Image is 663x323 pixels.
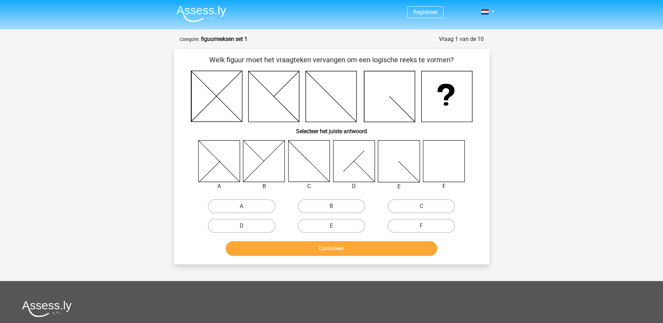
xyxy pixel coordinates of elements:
[193,182,246,191] div: A
[201,36,247,42] strong: figuurreeksen set 1
[328,182,381,191] div: D
[388,199,455,213] label: C
[283,182,336,191] div: C
[185,55,478,65] p: Welk figuur moet het vraagteken vervangen om een logische reeks te vormen?
[176,6,226,22] img: Assessly
[439,35,484,43] div: Vraag 1 van de 10
[418,182,470,191] div: F
[208,219,275,233] label: D
[22,301,72,317] img: Assessly logo
[238,182,290,191] div: B
[373,182,425,191] div: E
[180,37,200,42] small: Categorie:
[388,219,455,233] label: F
[226,241,437,256] button: Controleer
[185,122,478,135] h6: Selecteer het juiste antwoord
[413,9,438,15] a: Registreer
[208,199,275,213] label: A
[298,219,365,233] label: E
[298,199,365,213] label: B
